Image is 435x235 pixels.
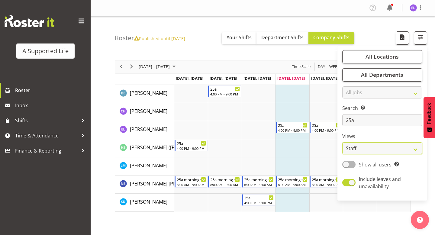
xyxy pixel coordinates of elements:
[210,92,240,96] div: 4:00 PM - 9:00 PM
[175,176,208,188] div: Nicola Sian Frater"s event - 25a morning supports Begin From Monday, October 6, 2025 at 8:00:00 A...
[127,63,136,70] button: Next
[414,31,427,45] button: Filter Shifts
[130,198,167,205] span: [PERSON_NAME]
[137,60,179,73] div: October 06 - 12, 2025
[256,32,308,44] button: Department Shifts
[276,176,309,188] div: Nicola Sian Frater"s event - 25a morning supports Begin From Thursday, October 9, 2025 at 8:00:00...
[130,144,248,151] a: [PERSON_NAME] ([PERSON_NAME]) [PERSON_NAME]
[15,146,79,155] span: Finance & Reporting
[328,63,341,70] button: Timeline Week
[244,200,274,205] div: 4:00 PM - 9:00 PM
[177,140,206,146] div: 25a
[115,34,185,41] h4: Roster
[310,122,343,133] div: Elise Loh"s event - 25a Begin From Friday, October 10, 2025 at 4:00:00 PM GMT+13:00 Ends At Frida...
[210,176,240,182] div: 25a morning supports
[115,121,174,139] td: Elise Loh resource
[138,63,170,70] span: [DATE] - [DATE]
[15,116,79,125] span: Shifts
[243,76,271,81] span: [DATE], [DATE]
[222,32,256,44] button: Your Shifts
[276,122,309,133] div: Elise Loh"s event - 25a Begin From Thursday, October 9, 2025 at 4:00:00 PM GMT+13:00 Ends At Thur...
[227,34,252,41] span: Your Shifts
[313,34,350,41] span: Company Shifts
[310,176,343,188] div: Nicola Sian Frater"s event - 25a morning supports Begin From Friday, October 10, 2025 at 8:00:00 ...
[242,176,275,188] div: Nicola Sian Frater"s event - 25a morning supports Begin From Wednesday, October 8, 2025 at 8:00:0...
[342,105,422,112] label: Search
[312,122,341,128] div: 25a
[329,63,340,70] span: Week
[5,15,54,27] img: Rosterit website logo
[317,63,326,70] button: Timeline Day
[244,176,274,182] div: 25a morning supports
[291,63,312,70] button: Time Scale
[396,31,409,45] button: Download a PDF of the roster according to the set date range.
[210,86,240,92] div: 25a
[278,128,308,133] div: 4:00 PM - 9:00 PM
[130,108,167,115] a: [PERSON_NAME]
[115,175,174,194] td: Nicola Sian Frater resource
[210,76,237,81] span: [DATE], [DATE]
[130,90,167,96] span: [PERSON_NAME]
[278,122,308,128] div: 25a
[15,131,79,140] span: Time & Attendance
[115,60,411,212] div: Timeline Week of October 9, 2025
[417,217,423,223] img: help-xxl-2.png
[138,63,178,70] button: October 2025
[208,85,241,97] div: Beth England"s event - 25a Begin From Tuesday, October 7, 2025 at 4:00:00 PM GMT+13:00 Ends At Tu...
[177,182,206,187] div: 8:00 AM - 9:00 AM
[311,76,339,81] span: [DATE], [DATE]
[308,32,354,44] button: Company Shifts
[130,89,167,97] a: [PERSON_NAME]
[278,176,308,182] div: 25a morning supports
[116,60,126,73] div: previous period
[115,85,174,103] td: Beth England resource
[177,176,206,182] div: 25a morning supports
[130,198,167,205] a: [PERSON_NAME]
[312,182,341,187] div: 8:00 AM - 9:00 AM
[176,76,203,81] span: [DATE], [DATE]
[210,182,240,187] div: 8:00 AM - 9:00 AM
[15,86,88,95] span: Roster
[342,114,422,126] input: Search
[117,63,125,70] button: Previous
[177,146,206,151] div: 4:00 PM - 9:00 PM
[115,103,174,121] td: Christine Harris resource
[174,85,411,212] table: Timeline Week of October 9, 2025
[312,128,341,133] div: 4:00 PM - 9:00 PM
[22,47,69,56] div: A Supported Life
[115,157,174,175] td: Lauren Moult resource
[359,176,401,190] span: Include leaves and unavailability
[175,140,208,151] div: Harry (Hank) Snell"s event - 25a Begin From Monday, October 6, 2025 at 4:00:00 PM GMT+13:00 Ends ...
[115,139,174,157] td: Harry (Hank) Snell resource
[244,195,274,201] div: 25a
[130,180,206,187] a: [PERSON_NAME] [PERSON_NAME]
[291,63,311,70] span: Time Scale
[134,35,185,41] span: Published until [DATE]
[312,176,341,182] div: 25a morning supports
[359,161,391,168] span: Show all users
[410,4,417,11] img: elise-loh5844.jpg
[424,97,435,138] button: Feedback - Show survey
[115,194,174,212] td: Skylah Davidson resource
[244,182,274,187] div: 8:00 AM - 9:00 AM
[277,76,305,81] span: [DATE], [DATE]
[366,53,399,60] span: All Locations
[126,60,137,73] div: next period
[342,68,422,82] button: All Departments
[317,63,326,70] span: Day
[242,194,275,206] div: Skylah Davidson"s event - 25a Begin From Wednesday, October 8, 2025 at 4:00:00 PM GMT+13:00 Ends ...
[427,103,432,124] span: Feedback
[261,34,304,41] span: Department Shifts
[130,126,167,133] a: [PERSON_NAME]
[130,162,167,169] a: [PERSON_NAME]
[342,133,422,140] label: Views
[361,71,403,78] span: All Departments
[278,182,308,187] div: 8:00 AM - 9:00 AM
[342,50,422,63] button: All Locations
[15,101,88,110] span: Inbox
